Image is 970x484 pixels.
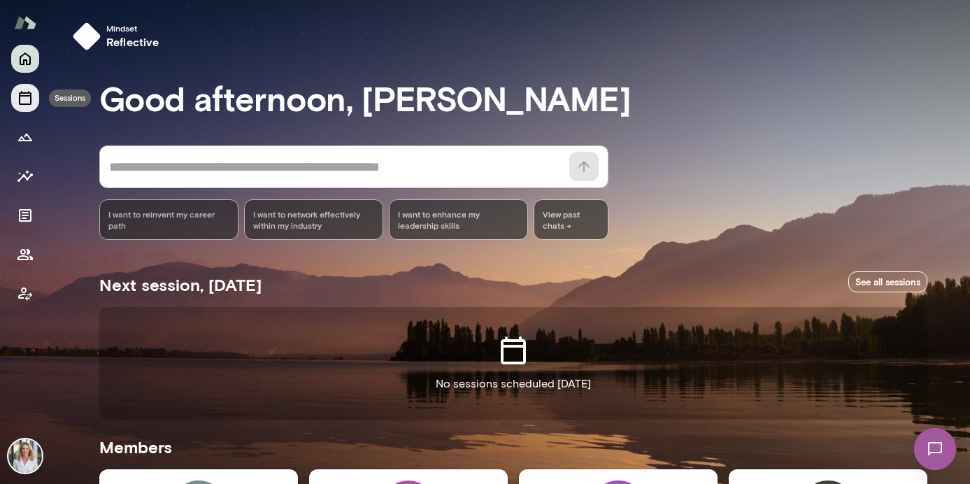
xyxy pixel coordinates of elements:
h6: reflective [106,34,159,50]
img: Jennifer Palazzo [8,439,42,473]
p: No sessions scheduled [DATE] [436,376,591,392]
div: I want to enhance my leadership skills [389,199,528,240]
span: I want to network effectively within my industry [253,208,374,231]
button: Growth Plan [11,123,39,151]
div: I want to reinvent my career path [99,199,238,240]
h5: Members [99,436,927,458]
div: I want to network effectively within my industry [244,199,383,240]
button: Sessions [11,84,39,112]
button: Insights [11,162,39,190]
img: mindset [73,22,101,50]
h3: Good afternoon, [PERSON_NAME] [99,78,927,118]
a: See all sessions [848,271,927,293]
div: Sessions [49,90,91,107]
span: Mindset [106,22,159,34]
button: Client app [11,280,39,308]
span: I want to reinvent my career path [108,208,229,231]
h5: Next session, [DATE] [99,273,262,296]
span: View past chats -> [534,199,608,240]
span: I want to enhance my leadership skills [398,208,519,231]
img: Mento [14,9,36,36]
button: Home [11,45,39,73]
button: Documents [11,201,39,229]
button: Mindsetreflective [67,17,171,56]
button: Members [11,241,39,269]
